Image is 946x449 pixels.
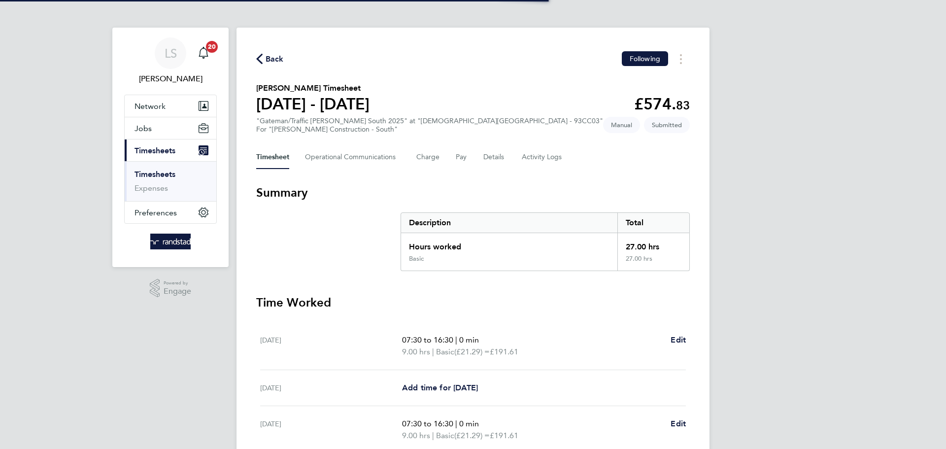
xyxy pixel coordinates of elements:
[432,347,434,356] span: |
[164,287,191,296] span: Engage
[459,419,479,428] span: 0 min
[436,430,454,442] span: Basic
[112,28,229,267] nav: Main navigation
[671,334,686,346] a: Edit
[125,161,216,201] div: Timesheets
[256,117,603,134] div: "Gateman/Traffic [PERSON_NAME] South 2025" at "[DEMOGRAPHIC_DATA][GEOGRAPHIC_DATA] - 93CC03"
[135,124,152,133] span: Jobs
[256,185,690,201] h3: Summary
[402,419,453,428] span: 07:30 to 16:30
[672,51,690,67] button: Timesheets Menu
[256,94,370,114] h1: [DATE] - [DATE]
[644,117,690,133] span: This timesheet is Submitted.
[150,234,191,249] img: randstad-logo-retina.png
[490,431,518,440] span: £191.61
[401,212,690,271] div: Summary
[455,335,457,345] span: |
[617,255,689,271] div: 27.00 hrs
[124,37,217,85] a: LS[PERSON_NAME]
[124,73,217,85] span: Lewis Saunders
[401,213,617,233] div: Description
[135,170,175,179] a: Timesheets
[256,295,690,311] h3: Time Worked
[676,98,690,112] span: 83
[402,382,478,394] a: Add time for [DATE]
[459,335,479,345] span: 0 min
[260,334,402,358] div: [DATE]
[164,279,191,287] span: Powered by
[256,53,284,65] button: Back
[617,233,689,255] div: 27.00 hrs
[135,146,175,155] span: Timesheets
[305,145,401,169] button: Operational Communications
[165,47,177,60] span: LS
[634,95,690,113] app-decimal: £574.
[671,419,686,428] span: Edit
[416,145,440,169] button: Charge
[671,418,686,430] a: Edit
[256,82,370,94] h2: [PERSON_NAME] Timesheet
[603,117,640,133] span: This timesheet was manually created.
[135,102,166,111] span: Network
[622,51,668,66] button: Following
[483,145,506,169] button: Details
[630,54,660,63] span: Following
[671,335,686,345] span: Edit
[260,418,402,442] div: [DATE]
[124,234,217,249] a: Go to home page
[432,431,434,440] span: |
[125,202,216,223] button: Preferences
[454,347,490,356] span: (£21.29) =
[150,279,192,298] a: Powered byEngage
[617,213,689,233] div: Total
[409,255,424,263] div: Basic
[135,208,177,217] span: Preferences
[194,37,213,69] a: 20
[402,431,430,440] span: 9.00 hrs
[266,53,284,65] span: Back
[260,382,402,394] div: [DATE]
[456,145,468,169] button: Pay
[206,41,218,53] span: 20
[402,335,453,345] span: 07:30 to 16:30
[135,183,168,193] a: Expenses
[402,383,478,392] span: Add time for [DATE]
[455,419,457,428] span: |
[454,431,490,440] span: (£21.29) =
[436,346,454,358] span: Basic
[490,347,518,356] span: £191.61
[125,95,216,117] button: Network
[522,145,563,169] button: Activity Logs
[125,117,216,139] button: Jobs
[402,347,430,356] span: 9.00 hrs
[256,145,289,169] button: Timesheet
[401,233,617,255] div: Hours worked
[256,125,603,134] div: For "[PERSON_NAME] Construction - South"
[125,139,216,161] button: Timesheets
